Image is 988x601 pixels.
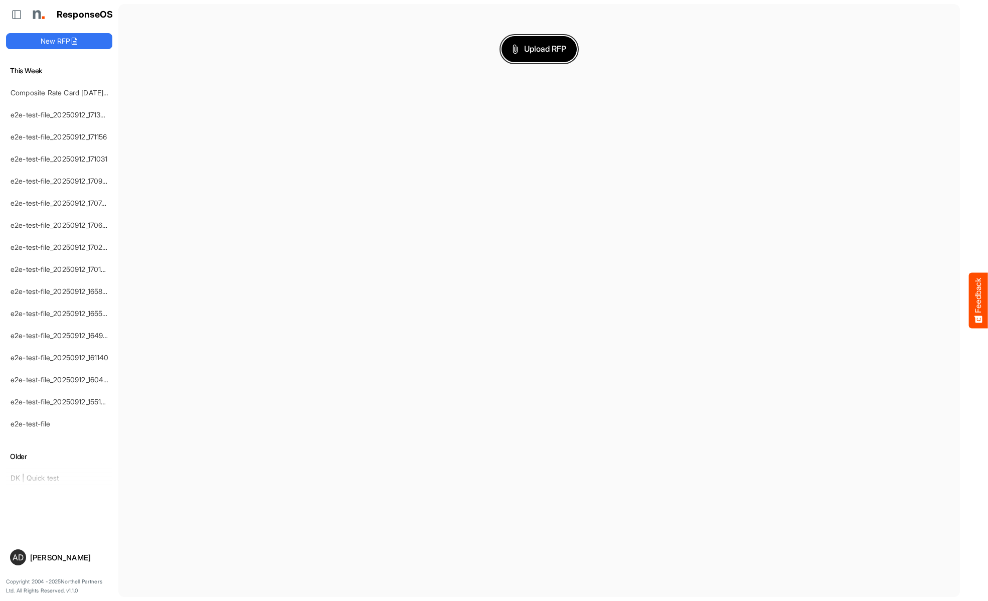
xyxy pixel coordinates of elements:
[11,155,108,163] a: e2e-test-file_20250912_171031
[6,451,112,462] h6: Older
[11,199,110,207] a: e2e-test-file_20250912_170747
[6,65,112,76] h6: This Week
[11,287,111,295] a: e2e-test-file_20250912_165858
[28,5,48,25] img: Northell
[11,353,109,362] a: e2e-test-file_20250912_161140
[11,243,111,251] a: e2e-test-file_20250912_170222
[30,554,108,561] div: [PERSON_NAME]
[11,331,112,340] a: e2e-test-file_20250912_164942
[11,309,112,318] a: e2e-test-file_20250912_165500
[57,10,113,20] h1: ResponseOS
[11,419,50,428] a: e2e-test-file
[512,43,566,56] span: Upload RFP
[11,265,110,273] a: e2e-test-file_20250912_170108
[11,397,109,406] a: e2e-test-file_20250912_155107
[11,177,111,185] a: e2e-test-file_20250912_170908
[6,577,112,595] p: Copyright 2004 - 2025 Northell Partners Ltd. All Rights Reserved. v 1.1.0
[11,132,107,141] a: e2e-test-file_20250912_171156
[11,88,175,97] a: Composite Rate Card [DATE] mapping test_deleted
[11,375,112,384] a: e2e-test-file_20250912_160454
[11,221,111,229] a: e2e-test-file_20250912_170636
[13,553,24,561] span: AD
[969,273,988,329] button: Feedback
[6,33,112,49] button: New RFP
[502,36,577,62] button: Upload RFP
[11,110,109,119] a: e2e-test-file_20250912_171324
